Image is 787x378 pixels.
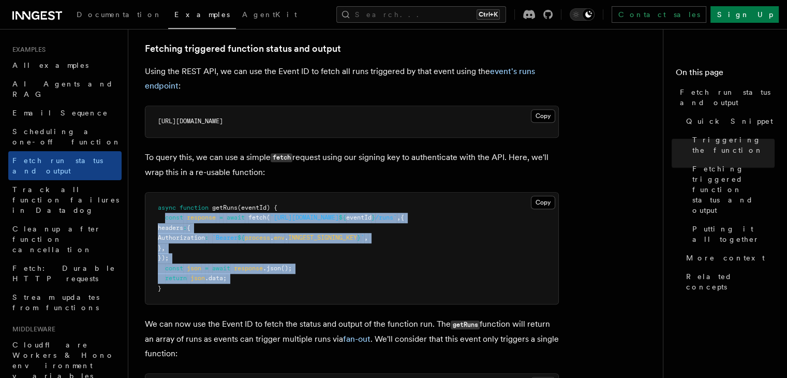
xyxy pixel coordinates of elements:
[531,196,555,209] button: Copy
[263,265,281,272] span: .json
[187,224,190,231] span: {
[237,204,277,211] span: (eventId) {
[168,3,236,29] a: Examples
[205,274,227,282] span: .data;
[361,234,364,241] span: `
[266,214,270,221] span: (
[688,159,775,220] a: Fetching triggered function status and output
[281,265,292,272] span: ();
[357,234,361,241] span: }
[12,109,108,117] span: Email Sequence
[676,83,775,112] a: Fetch run status and output
[343,334,370,344] a: fan-out
[8,75,122,104] a: AI Agents and RAG
[692,164,775,215] span: Fetching triggered function status and output
[271,153,292,162] code: fetch
[270,214,339,221] span: `[URL][DOMAIN_NAME]
[145,64,559,93] p: Using the REST API, we can use the Event ID to fetch all runs triggered by that event using the :
[682,267,775,296] a: Related concepts
[8,259,122,288] a: Fetch: Durable HTTP requests
[234,265,263,272] span: response
[212,265,230,272] span: await
[165,274,187,282] span: return
[158,285,161,292] span: }
[212,234,237,241] span: `Bearer
[158,204,176,211] span: async
[364,234,368,241] span: ,
[158,244,161,252] span: }
[8,46,46,54] span: Examples
[227,214,245,221] span: await
[710,6,779,23] a: Sign Up
[612,6,706,23] a: Contact sales
[12,225,101,254] span: Cleanup after function cancellation
[692,135,775,155] span: Triggering the function
[8,220,122,259] a: Cleanup after function cancellation
[8,122,122,151] a: Scheduling a one-off function
[682,112,775,130] a: Quick Snippet
[686,253,765,263] span: More context
[161,244,165,252] span: ,
[274,234,285,241] span: env
[8,104,122,122] a: Email Sequence
[248,214,266,221] span: fetch
[346,214,372,221] span: eventId
[686,271,775,292] span: Related concepts
[372,214,375,221] span: }
[77,10,162,19] span: Documentation
[8,180,122,220] a: Track all function failures in Datadog
[165,214,183,221] span: const
[145,41,341,56] a: Fetching triggered function status and output
[8,288,122,317] a: Stream updates from functions
[451,321,480,329] code: getRuns
[187,214,216,221] span: response
[242,10,297,19] span: AgentKit
[570,8,595,21] button: Toggle dark mode
[158,234,205,241] span: Authorization
[145,317,559,361] p: We can now use the Event ID to fetch the status and output of the function run. The function will...
[676,66,775,83] h4: On this page
[288,234,357,241] span: INNGEST_SIGNING_KEY
[477,9,500,20] kbd: Ctrl+K
[12,80,113,98] span: AI Agents and RAG
[336,6,506,23] button: Search...Ctrl+K
[205,265,209,272] span: =
[8,151,122,180] a: Fetch run status and output
[12,293,99,312] span: Stream updates from functions
[12,127,121,146] span: Scheduling a one-off function
[245,234,270,241] span: process
[688,130,775,159] a: Triggering the function
[165,265,183,272] span: const
[285,234,288,241] span: .
[8,56,122,75] a: All examples
[12,156,103,175] span: Fetch run status and output
[212,204,237,211] span: getRuns
[236,3,303,28] a: AgentKit
[219,214,223,221] span: =
[70,3,168,28] a: Documentation
[12,61,88,69] span: All examples
[174,10,230,19] span: Examples
[692,224,775,244] span: Putting it all together
[183,224,187,231] span: :
[158,118,223,125] span: [URL][DOMAIN_NAME]
[400,214,404,221] span: {
[12,264,115,283] span: Fetch: Durable HTTP requests
[158,224,183,231] span: headers
[145,150,559,180] p: To query this, we can use a simple request using our signing key to authenticate with the API. He...
[180,204,209,211] span: function
[375,214,397,221] span: /runs`
[158,254,169,261] span: });
[187,265,201,272] span: json
[190,274,205,282] span: json
[688,220,775,249] a: Putting it all together
[682,249,775,267] a: More context
[12,185,119,214] span: Track all function failures in Datadog
[205,234,209,241] span: :
[531,109,555,123] button: Copy
[237,234,245,241] span: ${
[397,214,400,221] span: ,
[680,87,775,108] span: Fetch run status and output
[686,116,773,126] span: Quick Snippet
[8,325,55,333] span: Middleware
